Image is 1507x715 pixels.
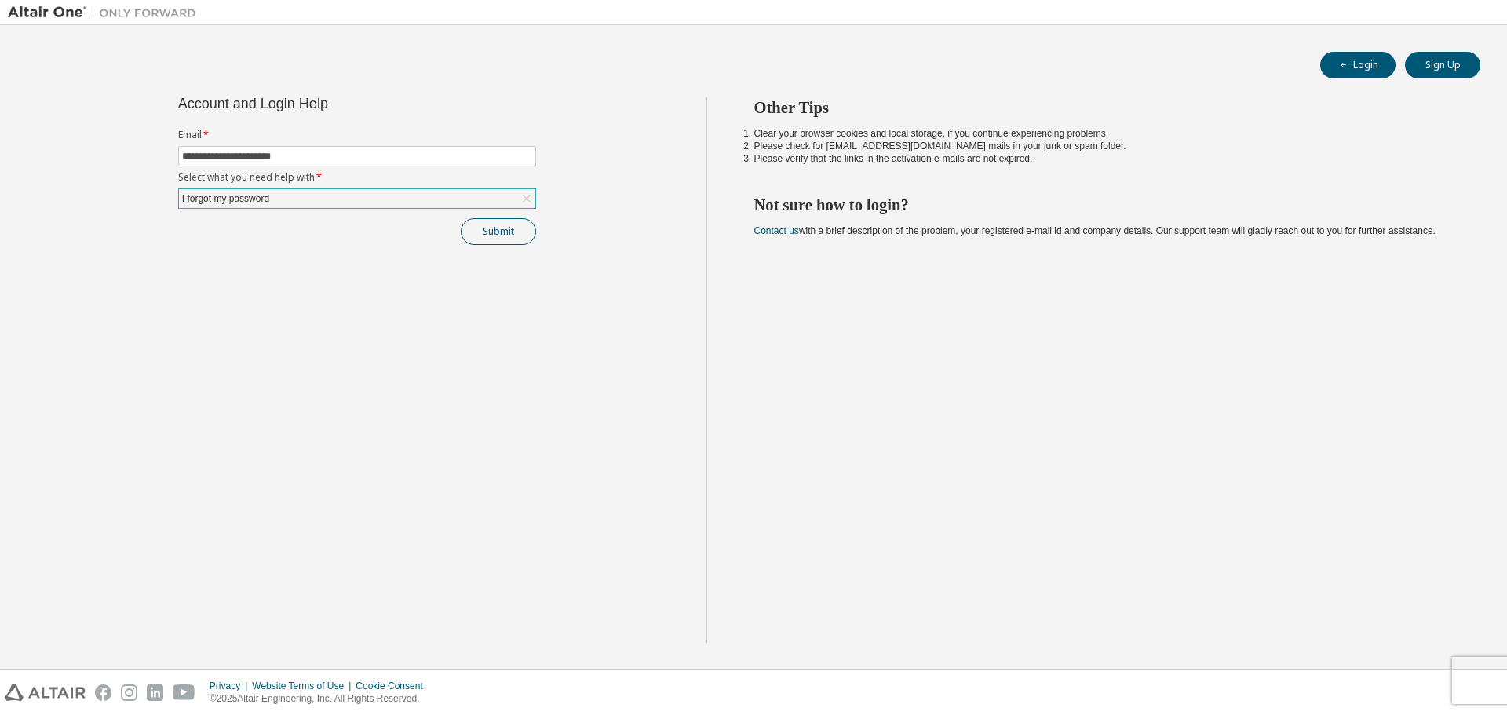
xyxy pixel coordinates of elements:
[754,225,799,236] a: Contact us
[754,195,1453,215] h2: Not sure how to login?
[754,140,1453,152] li: Please check for [EMAIL_ADDRESS][DOMAIN_NAME] mails in your junk or spam folder.
[179,189,535,208] div: I forgot my password
[178,129,536,141] label: Email
[461,218,536,245] button: Submit
[178,97,465,110] div: Account and Login Help
[356,680,432,692] div: Cookie Consent
[173,684,195,701] img: youtube.svg
[95,684,111,701] img: facebook.svg
[252,680,356,692] div: Website Terms of Use
[754,225,1436,236] span: with a brief description of the problem, your registered e-mail id and company details. Our suppo...
[210,692,432,706] p: © 2025 Altair Engineering, Inc. All Rights Reserved.
[1320,52,1396,78] button: Login
[178,171,536,184] label: Select what you need help with
[754,152,1453,165] li: Please verify that the links in the activation e-mails are not expired.
[8,5,204,20] img: Altair One
[754,97,1453,118] h2: Other Tips
[5,684,86,701] img: altair_logo.svg
[210,680,252,692] div: Privacy
[754,127,1453,140] li: Clear your browser cookies and local storage, if you continue experiencing problems.
[121,684,137,701] img: instagram.svg
[147,684,163,701] img: linkedin.svg
[1405,52,1480,78] button: Sign Up
[180,190,272,207] div: I forgot my password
